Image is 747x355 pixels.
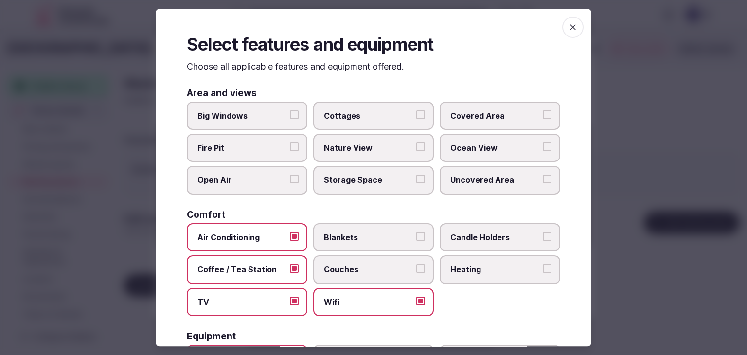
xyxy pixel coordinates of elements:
[416,175,425,184] button: Storage Space
[187,89,257,98] h3: Area and views
[197,297,287,307] span: TV
[450,110,540,121] span: Covered Area
[187,61,560,73] p: Choose all applicable features and equipment offered.
[290,264,299,273] button: Coffee / Tea Station
[197,110,287,121] span: Big Windows
[187,210,225,219] h3: Comfort
[197,175,287,186] span: Open Air
[416,264,425,273] button: Couches
[187,332,236,341] h3: Equipment
[543,142,551,151] button: Ocean View
[324,264,413,275] span: Couches
[324,297,413,307] span: Wifi
[450,142,540,153] span: Ocean View
[187,32,560,56] h2: Select features and equipment
[543,175,551,184] button: Uncovered Area
[543,110,551,119] button: Covered Area
[290,232,299,241] button: Air Conditioning
[290,142,299,151] button: Fire Pit
[450,175,540,186] span: Uncovered Area
[290,110,299,119] button: Big Windows
[290,175,299,184] button: Open Air
[450,264,540,275] span: Heating
[416,142,425,151] button: Nature View
[416,232,425,241] button: Blankets
[324,232,413,243] span: Blankets
[290,297,299,305] button: TV
[324,110,413,121] span: Cottages
[197,264,287,275] span: Coffee / Tea Station
[324,142,413,153] span: Nature View
[324,175,413,186] span: Storage Space
[543,264,551,273] button: Heating
[197,142,287,153] span: Fire Pit
[416,110,425,119] button: Cottages
[450,232,540,243] span: Candle Holders
[416,297,425,305] button: Wifi
[543,232,551,241] button: Candle Holders
[197,232,287,243] span: Air Conditioning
